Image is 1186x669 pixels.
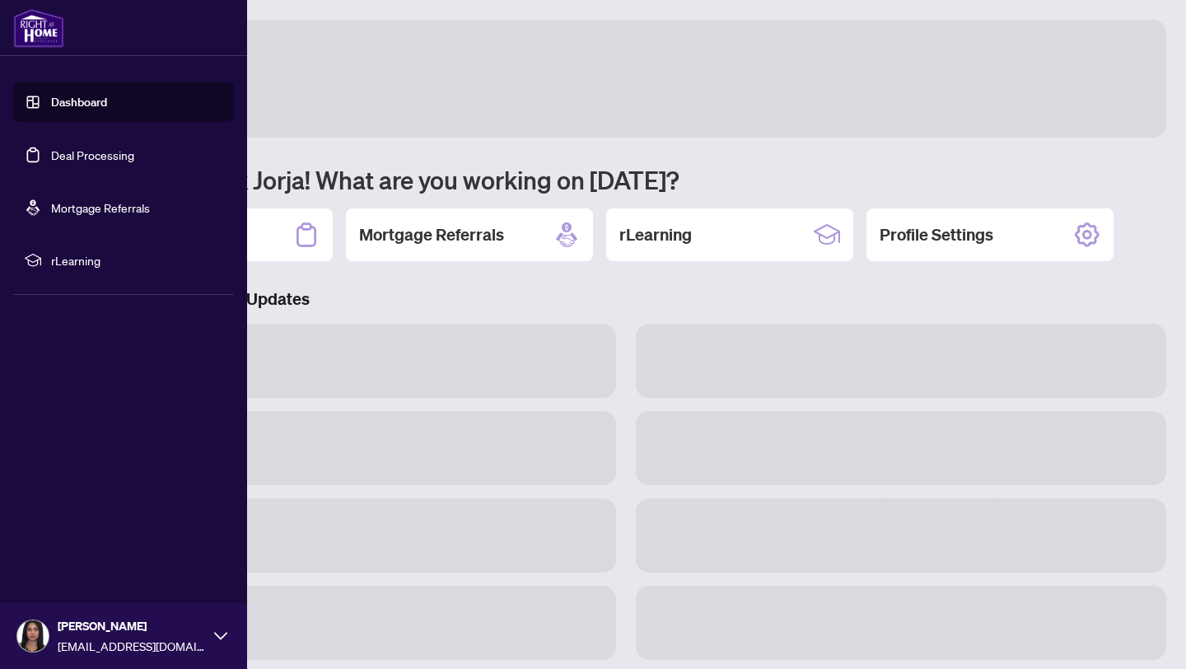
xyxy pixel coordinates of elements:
[86,164,1166,195] h1: Welcome back Jorja! What are you working on [DATE]?
[51,251,222,269] span: rLearning
[51,95,107,110] a: Dashboard
[17,620,49,652] img: Profile Icon
[58,637,206,655] span: [EMAIL_ADDRESS][DOMAIN_NAME]
[13,8,64,48] img: logo
[51,147,134,162] a: Deal Processing
[86,288,1166,311] h3: Brokerage & Industry Updates
[880,223,993,246] h2: Profile Settings
[619,223,692,246] h2: rLearning
[58,617,206,635] span: [PERSON_NAME]
[359,223,504,246] h2: Mortgage Referrals
[51,200,150,215] a: Mortgage Referrals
